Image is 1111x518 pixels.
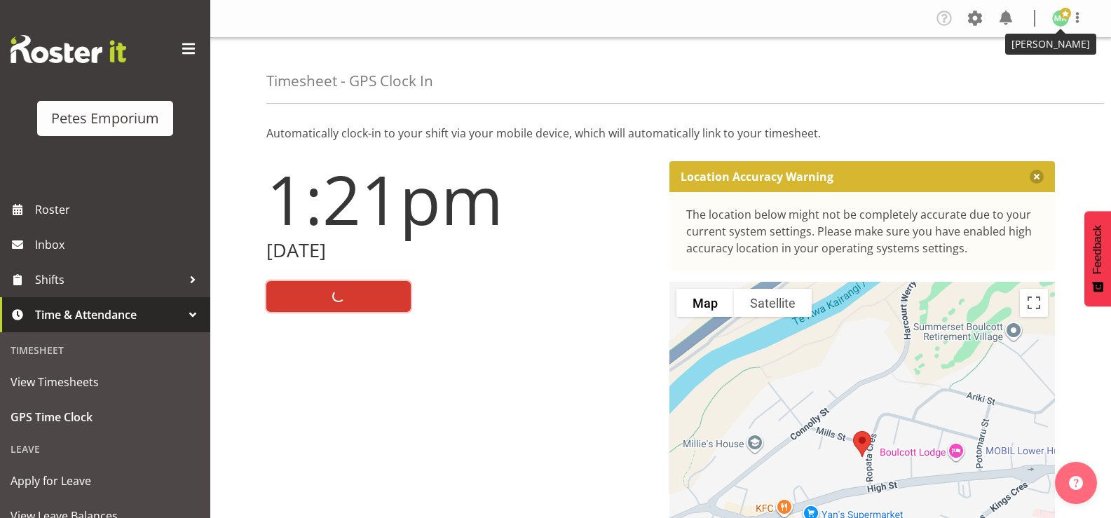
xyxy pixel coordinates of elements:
[1030,170,1044,184] button: Close message
[681,170,833,184] p: Location Accuracy Warning
[266,240,653,261] h2: [DATE]
[734,289,812,317] button: Show satellite imagery
[1084,211,1111,306] button: Feedback - Show survey
[4,435,207,463] div: Leave
[266,125,1055,142] p: Automatically clock-in to your shift via your mobile device, which will automatically link to you...
[1091,225,1104,274] span: Feedback
[11,407,200,428] span: GPS Time Clock
[51,108,159,129] div: Petes Emporium
[1052,10,1069,27] img: melanie-richardson713.jpg
[4,336,207,364] div: Timesheet
[35,199,203,220] span: Roster
[1069,476,1083,490] img: help-xxl-2.png
[676,289,734,317] button: Show street map
[4,463,207,498] a: Apply for Leave
[4,364,207,400] a: View Timesheets
[686,206,1039,257] div: The location below might not be completely accurate due to your current system settings. Please m...
[266,73,433,89] h4: Timesheet - GPS Clock In
[35,234,203,255] span: Inbox
[266,161,653,237] h1: 1:21pm
[11,372,200,393] span: View Timesheets
[1020,289,1048,317] button: Toggle fullscreen view
[35,304,182,325] span: Time & Attendance
[4,400,207,435] a: GPS Time Clock
[11,470,200,491] span: Apply for Leave
[11,35,126,63] img: Rosterit website logo
[35,269,182,290] span: Shifts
